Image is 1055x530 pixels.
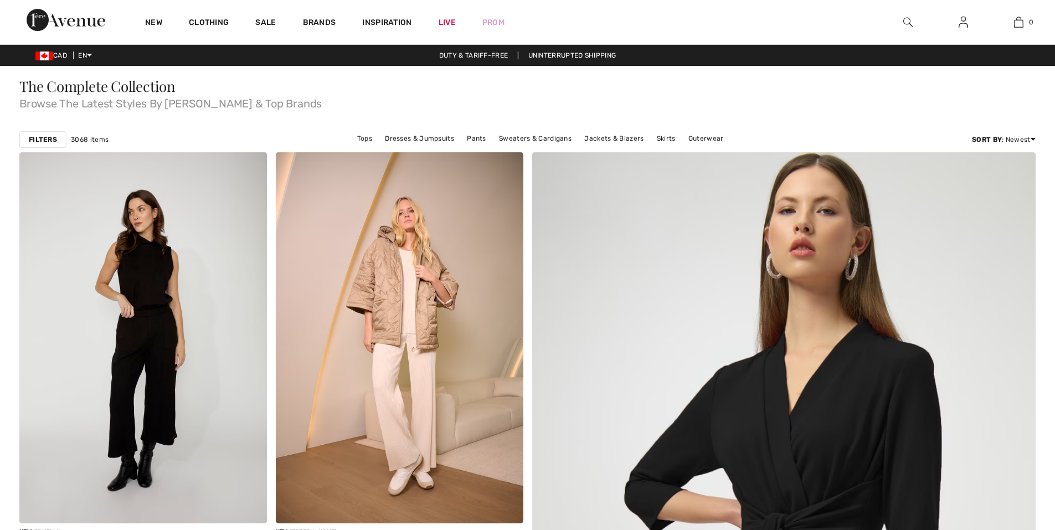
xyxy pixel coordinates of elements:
a: Sale [255,18,276,29]
img: 1ère Avenue [27,9,105,31]
span: 3068 items [71,135,109,145]
img: Canadian Dollar [35,52,53,60]
img: My Bag [1014,16,1023,29]
strong: Sort By [972,136,1002,143]
a: New [145,18,162,29]
a: Outerwear [683,131,729,146]
a: Sweaters & Cardigans [493,131,577,146]
img: Hooded Puffer Jacket Style 254914. Gold [276,152,523,523]
div: : Newest [972,135,1036,145]
a: Pants [461,131,492,146]
span: The Complete Collection [19,76,176,96]
span: CAD [35,52,71,59]
img: My Info [959,16,968,29]
a: Skirts [651,131,681,146]
span: Inspiration [362,18,411,29]
a: Tops [352,131,378,146]
a: Dresses & Jumpsuits [379,131,460,146]
img: Wide-Leg Full-Length Trousers Style 34053. Black [19,152,267,523]
img: search the website [903,16,913,29]
a: Live [439,17,456,28]
strong: Filters [29,135,57,145]
a: Jackets & Blazers [579,131,649,146]
span: EN [78,52,92,59]
span: Browse The Latest Styles By [PERSON_NAME] & Top Brands [19,94,1036,109]
a: Prom [482,17,505,28]
a: Clothing [189,18,229,29]
a: Sign In [950,16,977,29]
span: 0 [1029,17,1033,27]
a: Brands [303,18,336,29]
a: 0 [991,16,1046,29]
